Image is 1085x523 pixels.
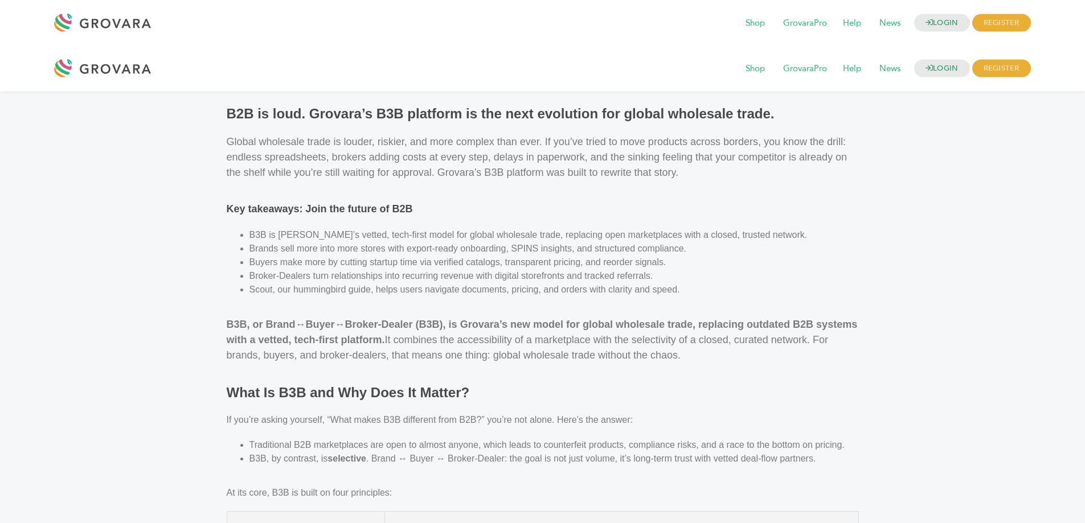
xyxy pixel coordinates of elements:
span: News [871,58,908,80]
span: Shop [738,13,773,34]
b: Broker-Dealer (B3B), is Grovara’s new model for global wholesale trade, replacing outdated B2B sy... [227,319,858,345]
h2: B2B is loud. Grovara’s B3B platform is the next evolution for global wholesale trade. [227,105,859,123]
a: Shop [738,63,773,75]
a: Help [835,63,869,75]
a: GrovaraPro [775,63,835,75]
span: News [871,13,908,34]
a: GrovaraPro [775,17,835,30]
a: LOGIN [914,14,970,32]
span: Global wholesale trade is louder, riskier, and more complex than ever. If you’ve tried to move pr... [227,136,847,178]
a: LOGIN [914,60,970,77]
span: ↔ [296,319,306,330]
span: REGISTER [972,60,1031,77]
div: At its core, B3B is built on four principles: [227,486,859,500]
span: B3B is [PERSON_NAME]’s vetted, tech‑first model for global wholesale trade, replacing open market... [249,230,808,240]
h2: What Is B3B and Why Does It Matter? [227,384,859,402]
span: GrovaraPro [775,58,835,80]
span: It combines the accessibility of a marketplace with the selectivity of a closed, curated network.... [227,334,828,361]
span: GrovaraPro [775,13,835,34]
span: Shop [738,58,773,80]
b: selective [327,454,366,463]
span: Traditional B2B marketplaces are open to almost anyone, which leads to counterfeit products, comp... [249,440,845,450]
span: Help [835,13,869,34]
a: News [871,17,908,30]
div: If you’re asking yourself, “What makes B3B different from B2B?” you’re not alone. Here’s the answer: [227,413,859,427]
span: Buyers make more by cutting startup time via verified catalogs, transparent pricing, and reorder ... [249,257,666,267]
span: ↔ [335,319,345,330]
span: Scout, our hummingbird guide, helps users navigate documents, pricing, and orders with clarity an... [249,285,680,294]
span: Broker-Dealers turn relationships into recurring revenue with digital storefronts and tracked ref... [249,271,653,281]
li: B3B, by contrast, is . Brand ↔ Buyer ↔ Broker-Dealer: the goal is not just volume, it’s long-term... [249,452,859,466]
span: Help [835,58,869,80]
span: REGISTER [972,14,1031,32]
span: Brands sell more into more stores with export‑ready onboarding, SPINS insights, and structured co... [249,244,686,253]
h4: Key takeaways: Join the future of B2B [227,201,859,217]
b: B3B, or Brand [227,319,296,330]
a: Help [835,17,869,30]
a: Shop [738,17,773,30]
a: News [871,63,908,75]
b: Buyer [306,319,335,330]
